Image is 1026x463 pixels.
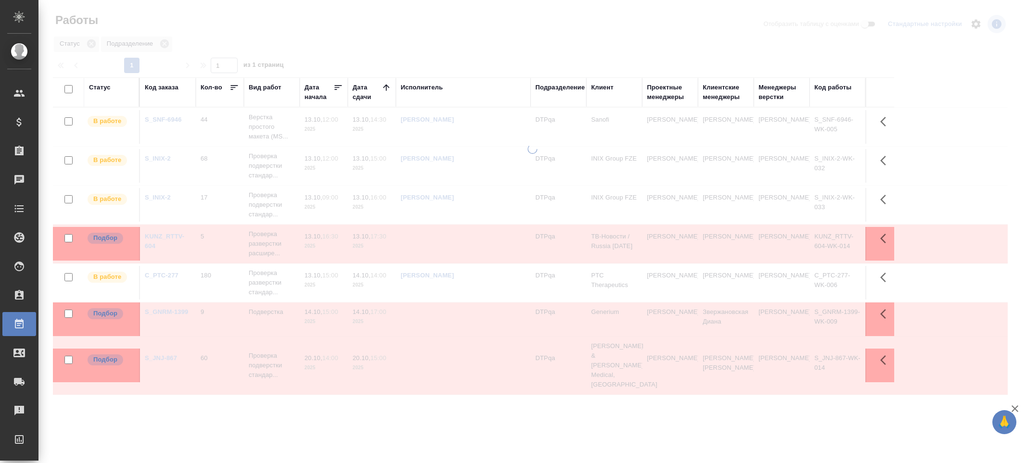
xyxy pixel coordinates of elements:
[591,83,613,92] div: Клиент
[87,193,134,206] div: Исполнитель выполняет работу
[874,349,898,372] button: Здесь прячутся важные кнопки
[93,233,117,243] p: Подбор
[304,83,333,102] div: Дата начала
[401,83,443,92] div: Исполнитель
[93,355,117,364] p: Подбор
[535,83,585,92] div: Подразделение
[87,307,134,320] div: Можно подбирать исполнителей
[89,83,111,92] div: Статус
[703,83,749,102] div: Клиентские менеджеры
[996,412,1013,432] span: 🙏
[93,116,121,126] p: В работе
[87,353,134,366] div: Можно подбирать исполнителей
[145,83,178,92] div: Код заказа
[874,110,898,133] button: Здесь прячутся важные кнопки
[992,410,1016,434] button: 🙏
[874,227,898,250] button: Здесь прячутся важные кнопки
[759,83,805,102] div: Менеджеры верстки
[93,155,121,165] p: В работе
[201,83,222,92] div: Кол-во
[874,149,898,172] button: Здесь прячутся важные кнопки
[874,188,898,211] button: Здесь прячутся важные кнопки
[93,272,121,282] p: В работе
[87,115,134,128] div: Исполнитель выполняет работу
[87,271,134,284] div: Исполнитель выполняет работу
[87,232,134,245] div: Можно подбирать исполнителей
[93,194,121,204] p: В работе
[249,83,281,92] div: Вид работ
[93,309,117,318] p: Подбор
[814,83,851,92] div: Код работы
[874,302,898,325] button: Здесь прячутся важные кнопки
[87,154,134,167] div: Исполнитель выполняет работу
[647,83,693,102] div: Проектные менеджеры
[353,83,381,102] div: Дата сдачи
[874,266,898,289] button: Здесь прячутся важные кнопки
